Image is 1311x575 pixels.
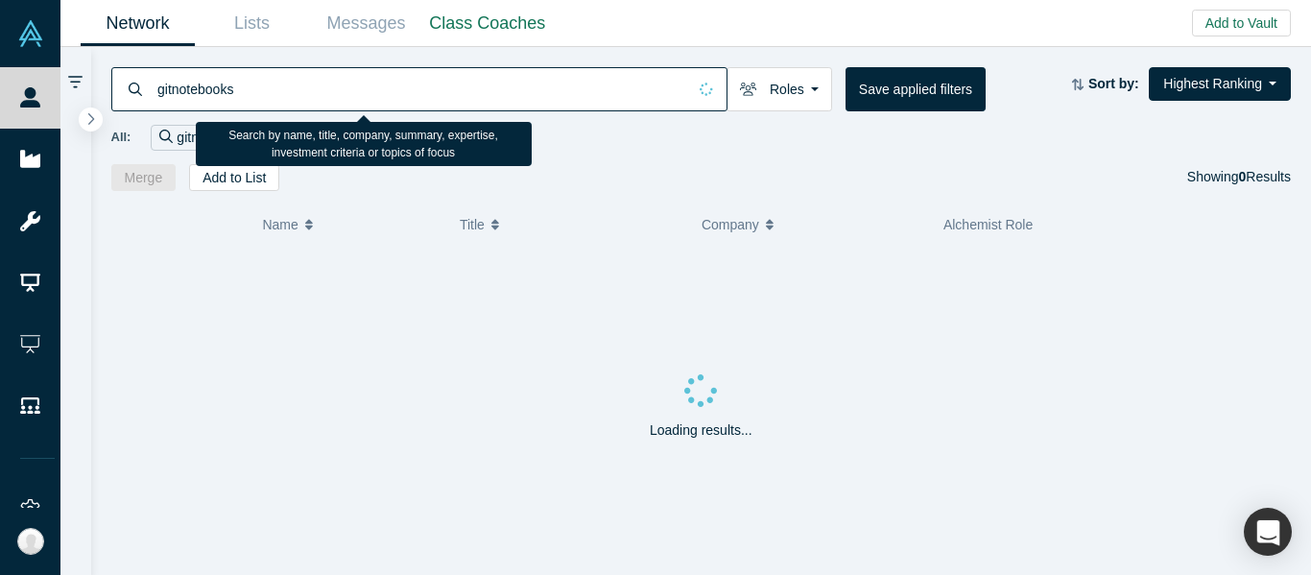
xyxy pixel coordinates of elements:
img: Michelle Ann Chua's Account [17,528,44,555]
span: Title [460,204,485,245]
strong: Sort by: [1088,76,1139,91]
button: Roles [727,67,832,111]
div: gitnotebooks [151,125,275,151]
span: Company [702,204,759,245]
span: Results [1239,169,1291,184]
div: Showing [1187,164,1291,191]
a: Network [81,1,195,46]
span: Alchemist Role [943,217,1033,232]
button: Save applied filters [846,67,986,111]
button: Add to List [189,164,279,191]
button: Remove Filter [253,127,268,149]
a: Class Coaches [423,1,552,46]
button: Highest Ranking [1149,67,1291,101]
a: Messages [309,1,423,46]
img: Alchemist Vault Logo [17,20,44,47]
input: Search by name, title, company, summary, expertise, investment criteria or topics of focus [155,66,686,111]
strong: 0 [1239,169,1247,184]
button: Merge [111,164,177,191]
button: Add to Vault [1192,10,1291,36]
button: Name [262,204,440,245]
span: Name [262,204,298,245]
p: Loading results... [650,420,752,441]
button: Company [702,204,923,245]
span: All: [111,128,131,147]
a: Lists [195,1,309,46]
button: Title [460,204,681,245]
